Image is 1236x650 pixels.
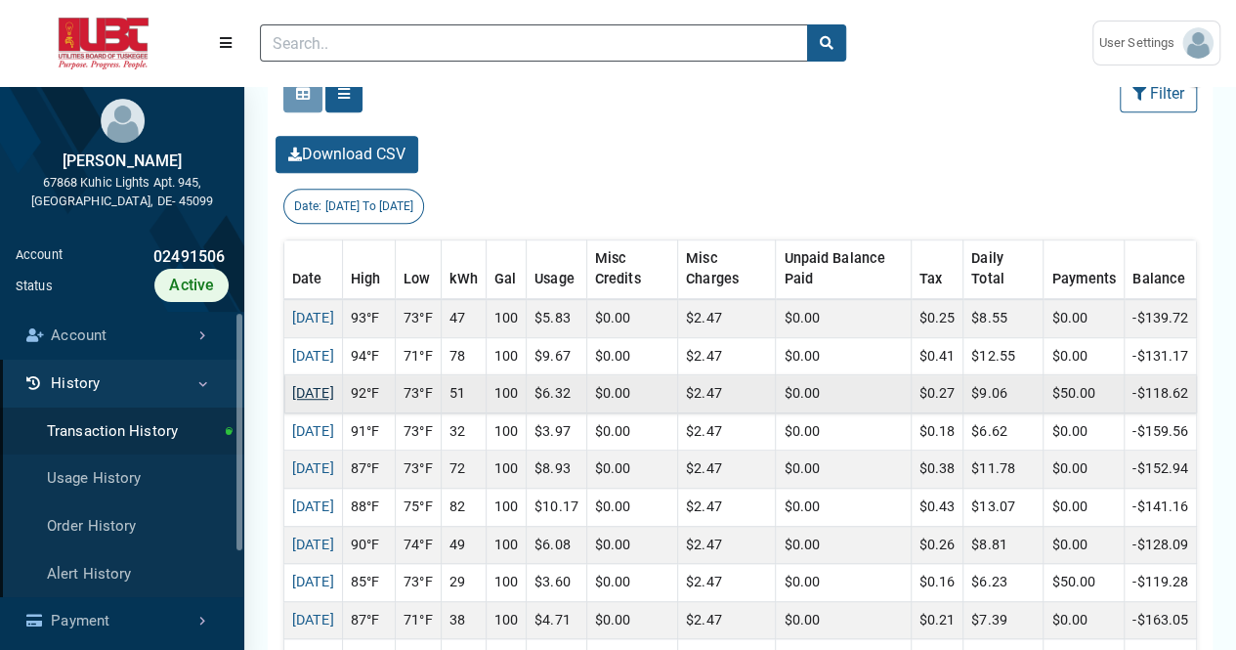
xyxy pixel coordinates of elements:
[342,451,396,489] td: 87°F
[486,601,526,639] td: 100
[325,199,414,213] span: [DATE] To [DATE]
[678,489,776,527] td: $2.47
[963,601,1044,639] td: $7.39
[486,489,526,527] td: 100
[527,412,587,451] td: $3.97
[396,412,441,451] td: 73°F
[776,451,911,489] td: $0.00
[911,489,963,527] td: $0.43
[396,601,441,639] td: 71°F
[678,564,776,602] td: $2.47
[342,299,396,337] td: 93°F
[776,239,911,299] th: Unpaid Balance Paid
[342,375,396,413] td: 92°F
[776,375,911,413] td: $0.00
[527,526,587,564] td: $6.08
[292,423,334,440] a: [DATE]
[527,564,587,602] td: $3.60
[1125,564,1197,602] td: -$119.28
[963,489,1044,527] td: $13.07
[1044,489,1125,527] td: $0.00
[1044,412,1125,451] td: $0.00
[911,526,963,564] td: $0.26
[586,299,677,337] td: $0.00
[294,199,322,213] span: Date:
[678,337,776,375] td: $2.47
[396,299,441,337] td: 73°F
[776,601,911,639] td: $0.00
[1044,601,1125,639] td: $0.00
[963,337,1044,375] td: $12.55
[911,337,963,375] td: $0.41
[678,526,776,564] td: $2.47
[911,299,963,337] td: $0.25
[292,348,334,365] a: [DATE]
[1125,375,1197,413] td: -$118.62
[1099,33,1182,53] span: User Settings
[486,412,526,451] td: 100
[527,601,587,639] td: $4.71
[1044,299,1125,337] td: $0.00
[441,412,486,451] td: 32
[342,412,396,451] td: 91°F
[396,564,441,602] td: 73°F
[586,564,677,602] td: $0.00
[1125,489,1197,527] td: -$141.16
[276,136,418,173] button: Download CSV
[527,451,587,489] td: $8.93
[1120,75,1197,112] button: Filter
[776,564,911,602] td: $0.00
[1044,526,1125,564] td: $0.00
[678,375,776,413] td: $2.47
[678,451,776,489] td: $2.47
[1044,239,1125,299] th: Payments
[911,412,963,451] td: $0.18
[586,412,677,451] td: $0.00
[963,375,1044,413] td: $9.06
[342,239,396,299] th: High
[292,498,334,515] a: [DATE]
[1125,412,1197,451] td: -$159.56
[776,489,911,527] td: $0.00
[342,489,396,527] td: 88°F
[1044,375,1125,413] td: $50.00
[527,489,587,527] td: $10.17
[441,239,486,299] th: kWh
[16,18,192,69] img: ALTSK Logo
[776,337,911,375] td: $0.00
[396,526,441,564] td: 74°F
[284,239,343,299] th: Date
[963,412,1044,451] td: $6.62
[396,239,441,299] th: Low
[911,564,963,602] td: $0.16
[63,245,229,269] div: 02491506
[292,574,334,590] a: [DATE]
[292,537,334,553] a: [DATE]
[586,375,677,413] td: $0.00
[678,239,776,299] th: Misc Charges
[963,299,1044,337] td: $8.55
[911,239,963,299] th: Tax
[486,564,526,602] td: 100
[486,451,526,489] td: 100
[16,150,229,173] div: [PERSON_NAME]
[963,239,1044,299] th: Daily Total
[441,526,486,564] td: 49
[1044,564,1125,602] td: $50.00
[678,601,776,639] td: $2.47
[292,385,334,402] a: [DATE]
[207,25,244,61] button: Menu
[776,412,911,451] td: $0.00
[527,337,587,375] td: $9.67
[527,239,587,299] th: Usage
[963,564,1044,602] td: $6.23
[586,526,677,564] td: $0.00
[586,451,677,489] td: $0.00
[342,337,396,375] td: 94°F
[1125,451,1197,489] td: -$152.94
[1092,21,1220,65] a: User Settings
[486,299,526,337] td: 100
[260,24,808,62] input: Search
[16,277,53,295] div: Status
[807,24,846,62] button: search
